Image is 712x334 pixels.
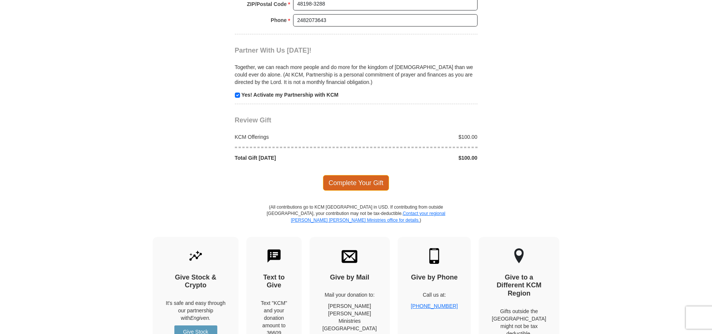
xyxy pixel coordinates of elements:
a: [PHONE_NUMBER] [411,303,458,309]
strong: Yes! Activate my Partnership with KCM [241,92,338,98]
div: Total Gift [DATE] [231,154,356,162]
span: Review Gift [235,116,271,124]
h4: Text to Give [259,274,289,290]
p: Together, we can reach more people and do more for the kingdom of [DEMOGRAPHIC_DATA] than we coul... [235,63,478,86]
div: $100.00 [356,154,482,162]
h4: Give Stock & Crypto [166,274,226,290]
span: Complete Your Gift [323,175,389,191]
img: other-region [514,248,524,264]
h4: Give by Phone [411,274,458,282]
div: KCM Offerings [231,133,356,141]
p: Mail your donation to: [323,291,377,299]
h4: Give to a Different KCM Region [492,274,546,298]
div: $100.00 [356,133,482,141]
img: mobile.svg [426,248,442,264]
img: give-by-stock.svg [188,248,203,264]
a: Contact your regional [PERSON_NAME] [PERSON_NAME] Ministries office for details. [291,211,445,222]
i: Engiven. [190,315,210,321]
img: envelope.svg [342,248,357,264]
p: (All contributions go to KCM [GEOGRAPHIC_DATA] in USD. If contributing from outside [GEOGRAPHIC_D... [267,204,446,237]
span: Partner With Us [DATE]! [235,47,312,54]
strong: Phone [271,15,287,25]
h4: Give by Mail [323,274,377,282]
p: [PERSON_NAME] [PERSON_NAME] Ministries [GEOGRAPHIC_DATA] [323,302,377,332]
p: Call us at: [411,291,458,299]
p: It's safe and easy through our partnership with [166,299,226,322]
img: text-to-give.svg [266,248,282,264]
